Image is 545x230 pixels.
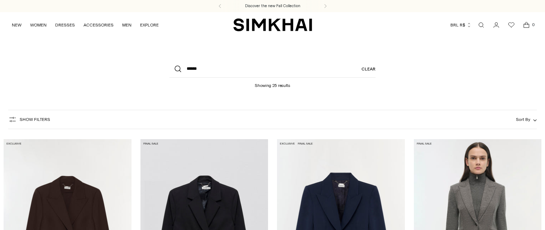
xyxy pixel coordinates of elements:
[450,17,472,33] button: BRL R$
[489,18,503,32] a: Go to the account page
[245,3,300,9] a: Discover the new Fall Collection
[362,60,376,78] a: Clear
[519,18,534,32] a: Open cart modal
[20,117,50,122] span: Show Filters
[140,17,159,33] a: EXPLORE
[516,117,530,122] span: Sort By
[30,17,47,33] a: WOMEN
[516,116,537,123] button: Sort By
[83,17,114,33] a: ACCESSORIES
[474,18,488,32] a: Open search modal
[12,17,21,33] a: NEW
[55,17,75,33] a: DRESSES
[233,18,312,32] a: SIMKHAI
[255,78,290,88] h1: Showing 25 results
[8,114,50,125] button: Show Filters
[122,17,132,33] a: MEN
[169,60,187,78] button: Search
[530,21,536,28] span: 0
[504,18,518,32] a: Wishlist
